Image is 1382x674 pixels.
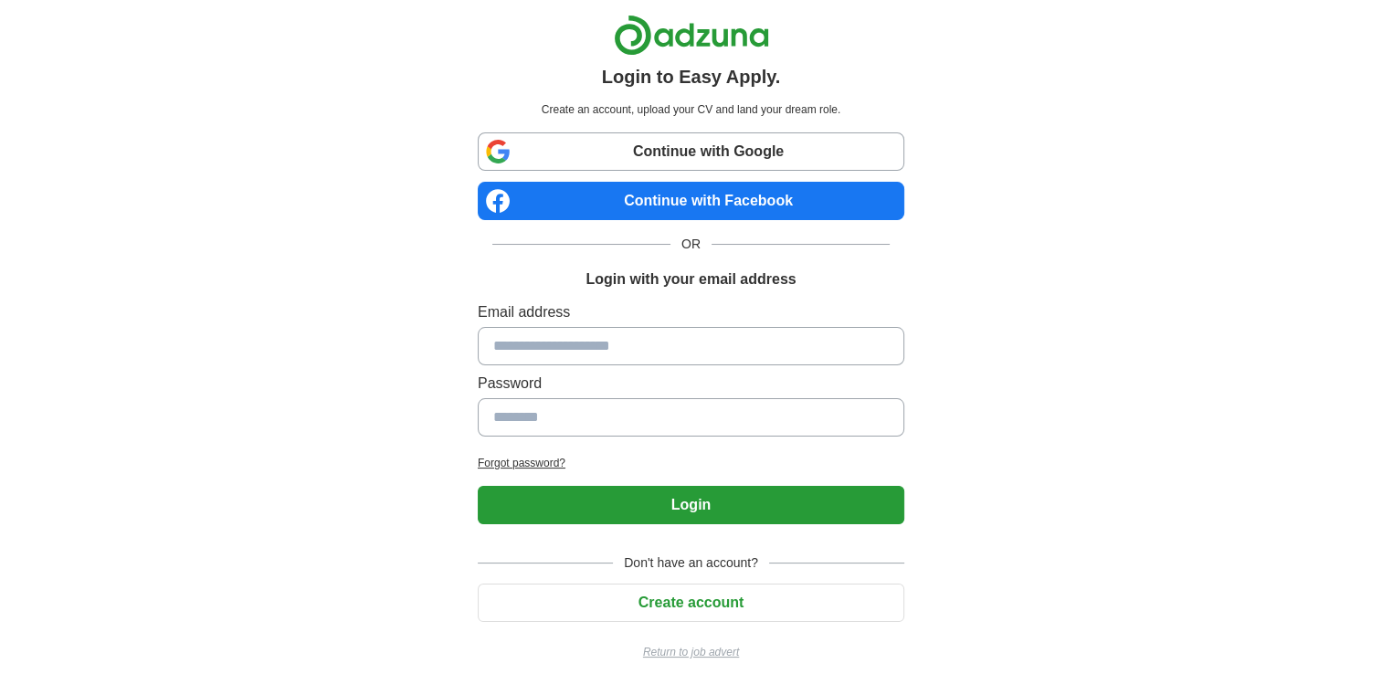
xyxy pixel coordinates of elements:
[478,132,904,171] a: Continue with Google
[478,182,904,220] a: Continue with Facebook
[478,584,904,622] button: Create account
[586,269,796,290] h1: Login with your email address
[614,15,769,56] img: Adzuna logo
[481,101,901,118] p: Create an account, upload your CV and land your dream role.
[478,595,904,610] a: Create account
[478,644,904,660] a: Return to job advert
[478,455,904,471] a: Forgot password?
[478,486,904,524] button: Login
[602,63,781,90] h1: Login to Easy Apply.
[478,373,904,395] label: Password
[613,553,769,573] span: Don't have an account?
[670,235,712,254] span: OR
[478,301,904,323] label: Email address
